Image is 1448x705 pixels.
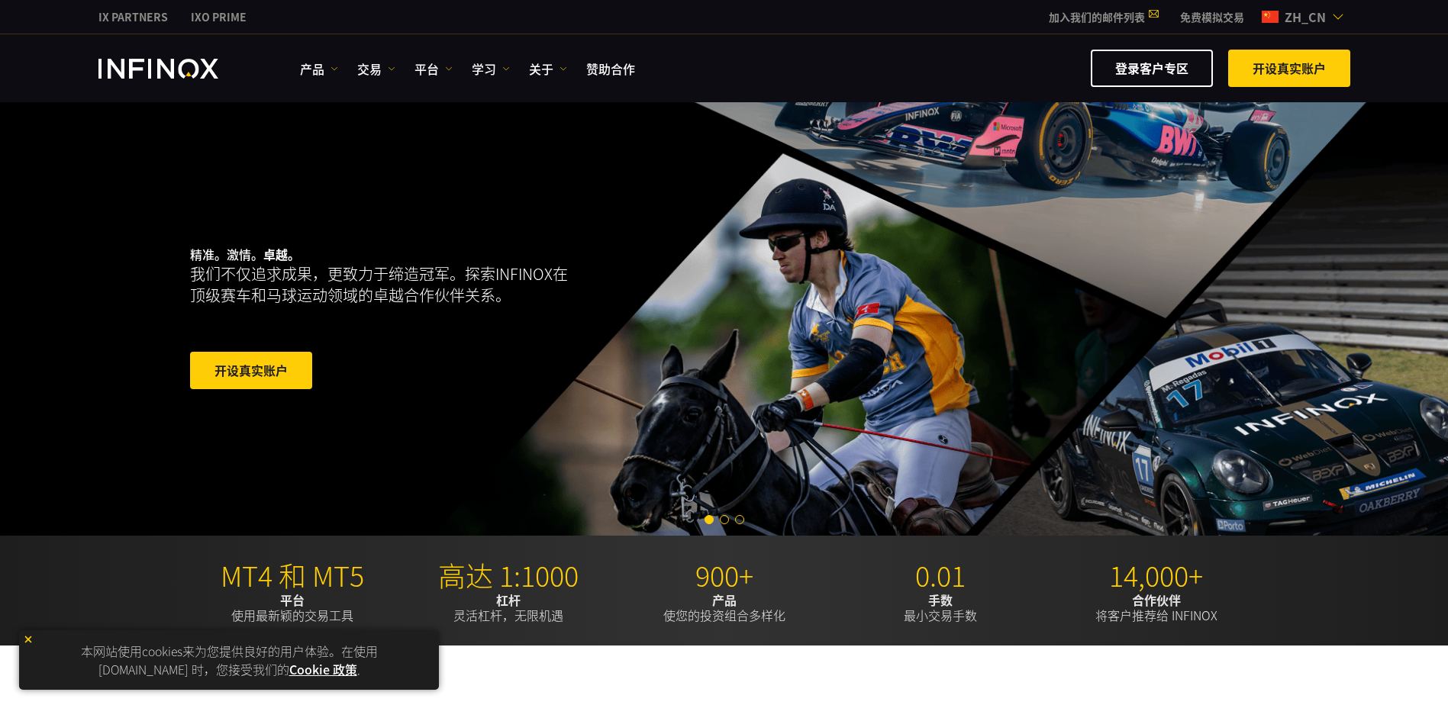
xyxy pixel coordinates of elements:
span: Go to slide 2 [720,515,729,524]
p: 使用最新颖的交易工具 [190,592,395,623]
a: 交易 [357,60,395,78]
p: MT4 和 MT5 [190,559,395,592]
span: zh_cn [1279,8,1332,26]
p: 900+ [622,559,827,592]
strong: 卓越。 [263,245,300,263]
img: yellow close icon [23,634,34,645]
strong: 合作伙伴 [1132,591,1181,609]
a: 平台 [414,60,453,78]
strong: 手数 [928,591,953,609]
a: 关于 [529,60,567,78]
p: 0.01 [838,559,1043,592]
a: 赞助合作 [586,60,635,78]
div: 精准。激情。 [190,222,671,416]
a: 产品 [300,60,338,78]
a: 开设真实账户 [1228,50,1350,87]
p: 14,000+ [1054,559,1259,592]
p: 本网站使用cookies来为您提供良好的用户体验。在使用 [DOMAIN_NAME] 时，您接受我们的 . [27,638,431,682]
span: Go to slide 3 [735,515,744,524]
p: 我们不仅追求成果，更致力于缔造冠军。探索INFINOX在顶级赛车和马球运动领域的卓越合作伙伴关系。 [190,263,575,306]
a: INFINOX [179,9,258,25]
a: INFINOX [87,9,179,25]
a: Cookie 政策 [289,660,357,678]
span: Go to slide 1 [705,515,714,524]
strong: 产品 [712,591,737,609]
a: 学习 [472,60,510,78]
p: 最小交易手数 [838,592,1043,623]
p: 灵活杠杆，无限机遇 [406,592,611,623]
a: 加入我们的邮件列表 [1037,9,1169,24]
a: INFINOX MENU [1169,9,1256,25]
p: 高达 1:1000 [406,559,611,592]
a: 登录客户专区 [1091,50,1213,87]
strong: 杠杆 [496,591,521,609]
strong: 平台 [280,591,305,609]
a: 开设真实账户 [190,352,312,389]
p: 使您的投资组合多样化 [622,592,827,623]
p: 将客户推荐给 INFINOX [1054,592,1259,623]
a: INFINOX Logo [98,59,254,79]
